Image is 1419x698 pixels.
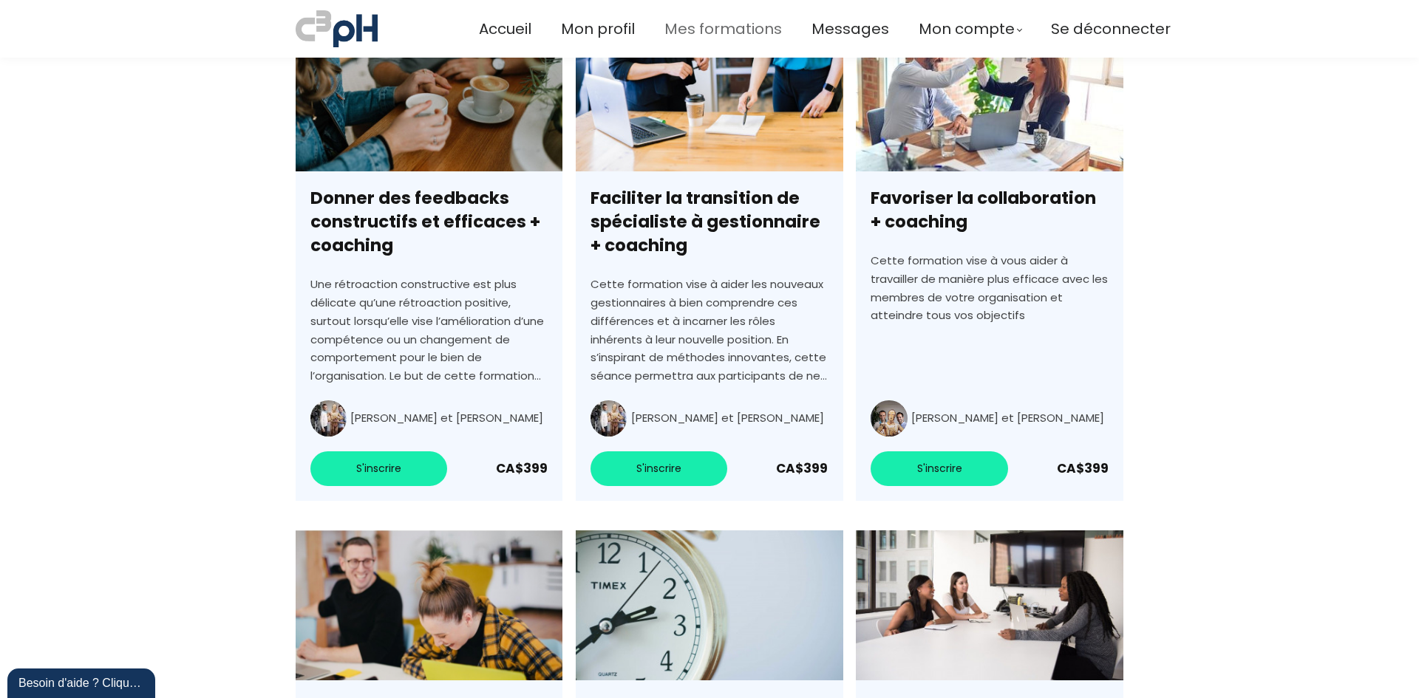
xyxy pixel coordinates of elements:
a: Se déconnecter [1051,17,1171,41]
img: a70bc7685e0efc0bd0b04b3506828469.jpeg [296,7,378,50]
a: Mes formations [664,17,782,41]
a: Accueil [479,17,531,41]
iframe: chat widget [7,666,158,698]
a: Messages [811,17,889,41]
a: Mon profil [561,17,635,41]
span: Mon compte [919,17,1015,41]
